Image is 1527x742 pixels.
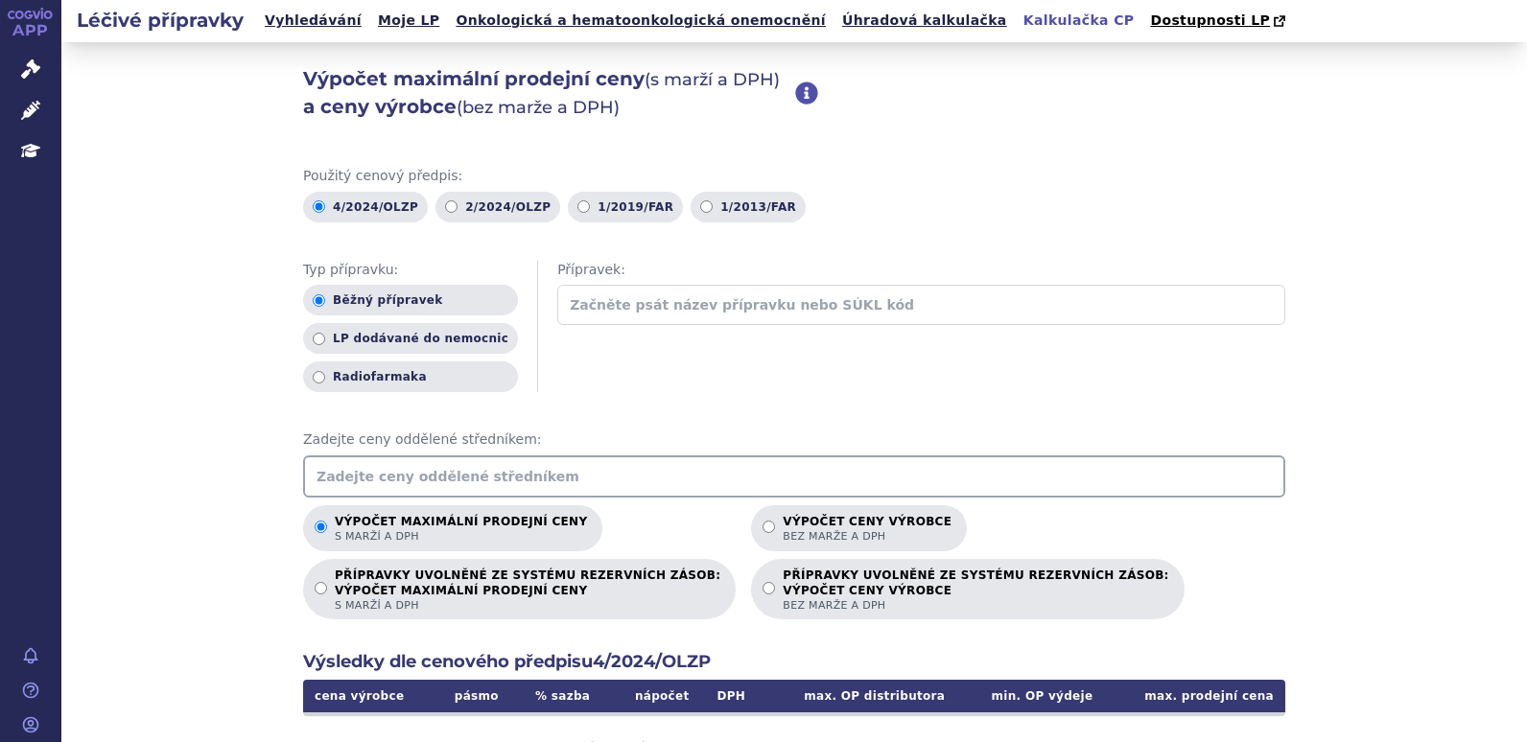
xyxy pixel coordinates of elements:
[313,371,325,383] input: Radiofarmaka
[783,598,1168,613] span: bez marže a DPH
[762,680,956,712] th: max. OP distributora
[783,568,1168,613] p: PŘÍPRAVKY UVOLNĚNÉ ZE SYSTÉMU REZERVNÍCH ZÁSOB:
[701,680,763,712] th: DPH
[303,192,428,222] label: 4/2024/OLZP
[557,285,1285,325] input: Začněte psát název přípravku nebo SÚKL kód
[557,261,1285,280] span: Přípravek:
[303,430,1285,450] span: Zadejte ceny oddělené středníkem:
[609,680,701,712] th: nápočet
[783,529,951,544] span: bez marže a DPH
[1150,12,1270,28] span: Dostupnosti LP
[783,583,1168,598] strong: VÝPOČET CENY VÝROBCE
[313,333,325,345] input: LP dodávané do nemocnic
[435,192,560,222] label: 2/2024/OLZP
[645,69,780,90] span: (s marží a DPH)
[303,285,518,315] label: Běžný přípravek
[436,680,516,712] th: pásmo
[457,97,620,118] span: (bez marže a DPH)
[516,680,608,712] th: % sazba
[1104,680,1285,712] th: max. prodejní cena
[303,361,518,392] label: Radiofarmaka
[700,200,713,213] input: 1/2013/FAR
[577,200,590,213] input: 1/2019/FAR
[303,455,1285,498] input: Zadejte ceny oddělené středníkem
[303,650,1285,674] h2: Výsledky dle cenového předpisu 4/2024/OLZP
[335,515,587,544] p: Výpočet maximální prodejní ceny
[568,192,683,222] label: 1/2019/FAR
[313,294,325,307] input: Běžný přípravek
[836,8,1013,34] a: Úhradová kalkulačka
[315,521,327,533] input: Výpočet maximální prodejní cenys marží a DPH
[303,65,795,121] h2: Výpočet maximální prodejní ceny a ceny výrobce
[61,7,259,34] h2: Léčivé přípravky
[372,8,445,34] a: Moje LP
[335,529,587,544] span: s marží a DPH
[303,680,436,712] th: cena výrobce
[303,323,518,354] label: LP dodávané do nemocnic
[303,167,1285,186] span: Použitý cenový předpis:
[450,8,832,34] a: Onkologická a hematoonkologická onemocnění
[315,582,327,594] input: PŘÍPRAVKY UVOLNĚNÉ ZE SYSTÉMU REZERVNÍCH ZÁSOB:VÝPOČET MAXIMÁLNÍ PRODEJNÍ CENYs marží a DPH
[1144,8,1295,35] a: Dostupnosti LP
[335,598,720,613] span: s marží a DPH
[763,521,775,533] input: Výpočet ceny výrobcebez marže a DPH
[313,200,325,213] input: 4/2024/OLZP
[691,192,806,222] label: 1/2013/FAR
[783,515,951,544] p: Výpočet ceny výrobce
[259,8,367,34] a: Vyhledávání
[335,583,720,598] strong: VÝPOČET MAXIMÁLNÍ PRODEJNÍ CENY
[763,582,775,594] input: PŘÍPRAVKY UVOLNĚNÉ ZE SYSTÉMU REZERVNÍCH ZÁSOB:VÝPOČET CENY VÝROBCEbez marže a DPH
[1018,8,1140,34] a: Kalkulačka CP
[445,200,458,213] input: 2/2024/OLZP
[956,680,1104,712] th: min. OP výdeje
[335,568,720,613] p: PŘÍPRAVKY UVOLNĚNÉ ZE SYSTÉMU REZERVNÍCH ZÁSOB:
[303,261,518,280] span: Typ přípravku:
